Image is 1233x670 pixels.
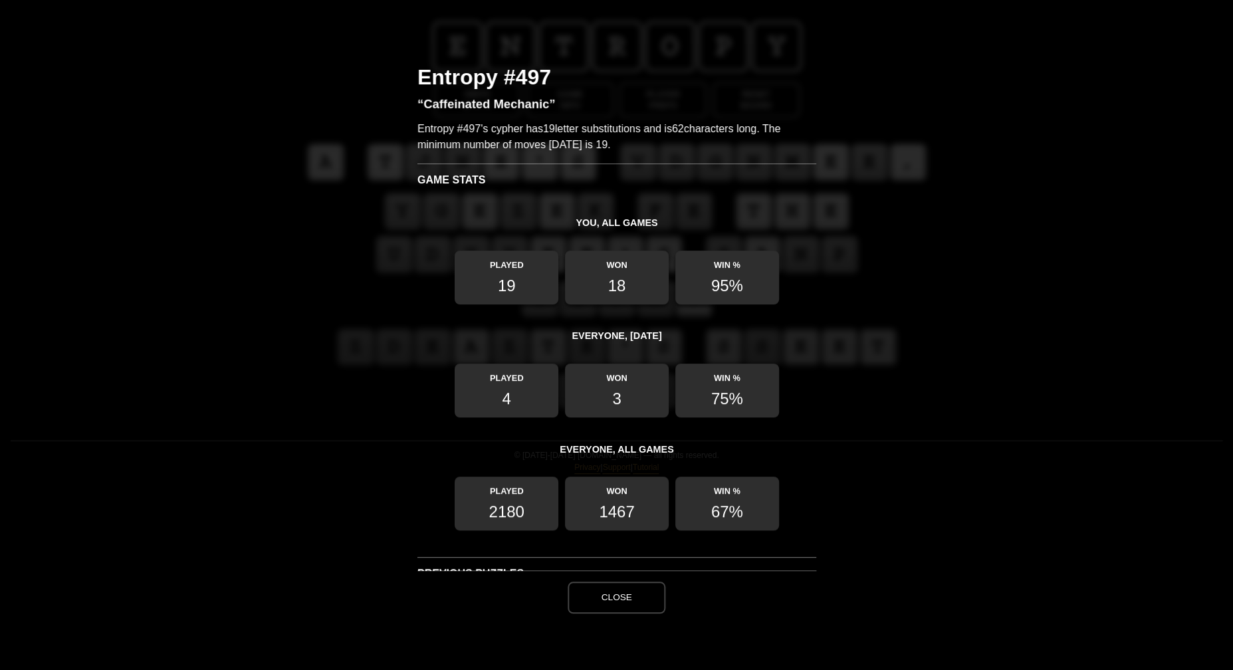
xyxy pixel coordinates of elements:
h3: Previous Puzzles [417,558,816,590]
h5: Won [564,364,668,383]
h5: Win % [675,251,778,270]
span: 4 [455,383,558,417]
h5: Played [455,251,558,270]
button: Close [568,582,665,614]
h5: Win % [675,477,778,497]
span: 3 [564,383,668,417]
h4: Everyone, all games [417,433,816,461]
h2: Entropy #497 [417,66,816,98]
span: 75% [675,383,778,417]
span: 2180 [455,497,558,531]
span: 19 [542,123,554,134]
span: 62 [671,123,683,134]
span: 19 [455,270,558,304]
span: 67% [675,497,778,531]
h3: “Caffeinated Mechanic” [417,98,816,121]
h5: Won [564,251,668,270]
p: Entropy #497's cypher has letter substitutions and is characters long. The minimum number of move... [417,121,816,164]
span: 18 [564,270,668,304]
h3: Game Stats [417,164,816,196]
span: 95% [675,270,778,304]
h5: Played [455,364,558,383]
h4: Everyone, [DATE] [417,320,816,348]
span: 1467 [564,497,668,531]
h4: You, all games [417,207,816,235]
h5: Win % [675,364,778,383]
h5: Played [455,477,558,497]
h5: Won [564,477,668,497]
